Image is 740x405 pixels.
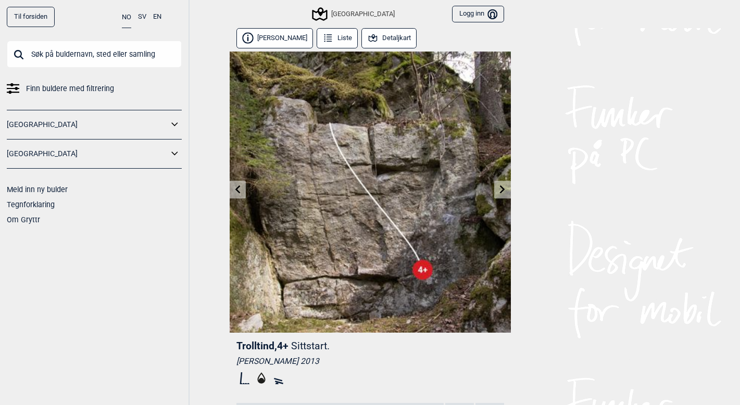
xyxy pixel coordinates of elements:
[138,7,146,27] button: SV
[236,28,313,48] button: [PERSON_NAME]
[7,7,55,27] a: Til forsiden
[153,7,161,27] button: EN
[7,216,40,224] a: Om Gryttr
[122,7,131,28] button: NO
[361,28,417,48] button: Detaljkart
[7,41,182,68] input: Søk på buldernavn, sted eller samling
[7,117,168,132] a: [GEOGRAPHIC_DATA]
[230,52,511,333] img: Trolltind 200427
[7,185,68,194] a: Meld inn ny bulder
[26,81,114,96] span: Finn buldere med filtrering
[7,81,182,96] a: Finn buldere med filtrering
[7,146,168,161] a: [GEOGRAPHIC_DATA]
[313,8,395,20] div: [GEOGRAPHIC_DATA]
[7,200,55,209] a: Tegnforklaring
[317,28,358,48] button: Liste
[291,340,330,352] p: Sittstart.
[452,6,504,23] button: Logg inn
[236,356,504,366] div: [PERSON_NAME] 2013
[236,340,289,352] span: Trolltind , 4+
